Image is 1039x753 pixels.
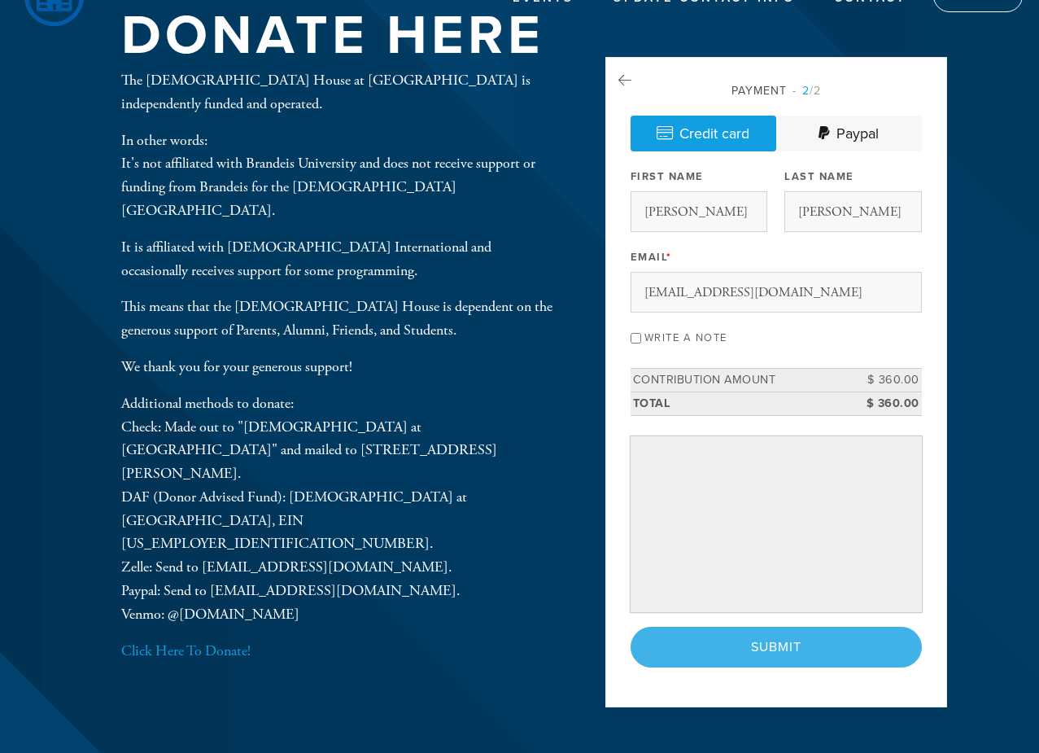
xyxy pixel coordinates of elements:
a: Click Here To Donate! [121,641,251,660]
label: Email [631,250,672,265]
p: In other words: It's not affiliated with Brandeis University and does not receive support or fund... [121,129,552,223]
h1: Donate Here [121,10,544,63]
iframe: Secure payment input frame [634,440,919,609]
span: This field is required. [666,251,672,264]
span: /2 [792,84,821,98]
div: Payment [631,82,922,99]
td: $ 360.00 [849,392,922,415]
label: Last Name [784,169,854,184]
p: This means that the [DEMOGRAPHIC_DATA] House is dependent on the generous support of Parents, Alu... [121,296,552,343]
a: Paypal [776,116,922,151]
td: $ 360.00 [849,369,922,392]
p: Additional methods to donate: Check: Made out to "[DEMOGRAPHIC_DATA] at [GEOGRAPHIC_DATA]" and ma... [121,392,552,627]
p: It is affiliated with [DEMOGRAPHIC_DATA] International and occasionally receives support for some... [121,236,552,283]
span: 2 [802,84,810,98]
a: Credit card [631,116,776,151]
p: The [DEMOGRAPHIC_DATA] House at [GEOGRAPHIC_DATA] is independently funded and operated. [121,69,552,116]
label: Write a note [644,331,727,344]
td: Contribution Amount [631,369,849,392]
p: We thank you for your generous support! [121,356,552,379]
td: Total [631,392,849,415]
label: First Name [631,169,704,184]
